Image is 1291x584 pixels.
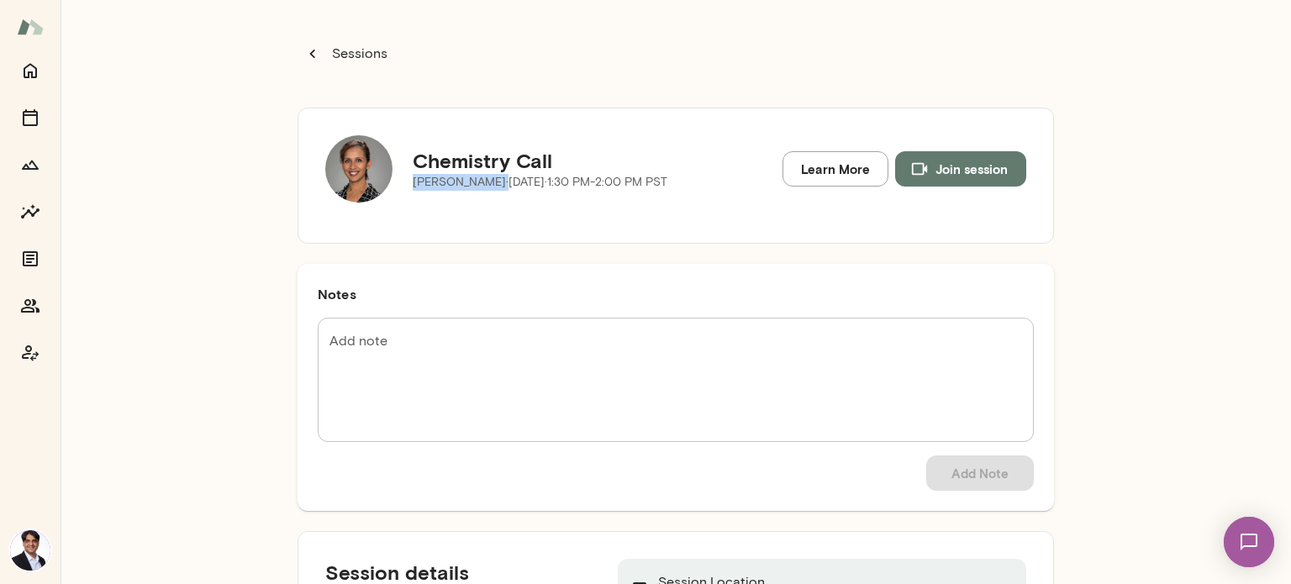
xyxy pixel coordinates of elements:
[329,44,387,64] p: Sessions
[17,11,44,43] img: Mento
[13,289,47,323] button: Members
[13,54,47,87] button: Home
[318,284,1034,304] h6: Notes
[895,151,1026,187] button: Join session
[13,242,47,276] button: Documents
[413,174,667,191] p: [PERSON_NAME] · [DATE] · 1:30 PM-2:00 PM PST
[13,148,47,182] button: Growth Plan
[10,530,50,571] img: Raj Manghani
[13,336,47,370] button: Coach app
[783,151,888,187] a: Learn More
[13,101,47,134] button: Sessions
[413,147,667,174] h5: Chemistry Call
[298,37,397,71] button: Sessions
[325,135,393,203] img: Lavanya Rajan
[13,195,47,229] button: Insights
